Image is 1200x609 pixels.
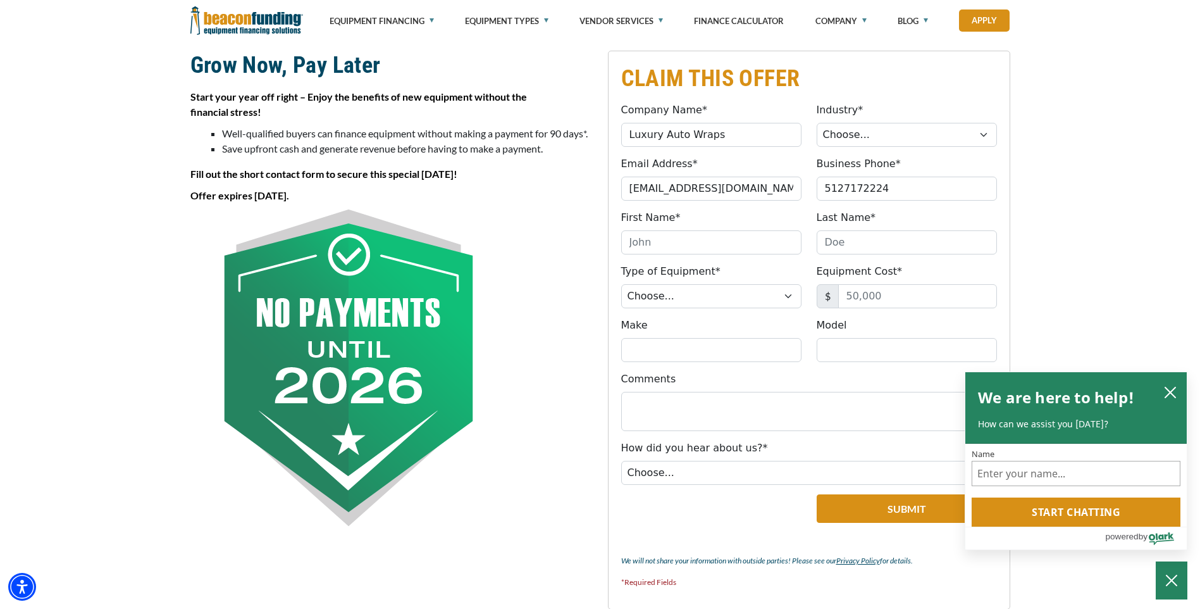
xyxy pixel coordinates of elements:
span: powered [1105,529,1138,544]
h2: Grow Now, Pay Later [190,51,593,80]
strong: Offer expires [DATE]. [190,189,289,201]
label: Model [817,318,847,333]
button: Start chatting [972,498,1180,527]
label: Comments [621,372,676,387]
input: jdoe@gmail.com [621,177,801,201]
button: Submit [817,494,997,523]
li: Save upfront cash and generate revenue before having to make a payment. [222,141,593,156]
input: 50,000 [838,284,997,308]
label: Make [621,318,648,333]
li: Well-qualified buyers can finance equipment without making a payment for 90 days*. [222,126,593,141]
input: Name [972,461,1180,486]
a: Powered by Olark [1105,527,1187,549]
p: *Required Fields [621,575,997,590]
label: Company Name* [621,103,707,118]
input: (555) 555-5555 [817,177,997,201]
p: How can we assist you [DATE]? [978,418,1174,430]
span: $ [817,284,839,308]
input: Doe [817,230,997,254]
label: Industry* [817,103,863,118]
label: Last Name* [817,210,876,225]
button: close chatbox [1160,383,1180,401]
h2: We are here to help! [978,385,1134,410]
label: Business Phone* [817,156,901,172]
input: Beacon Funding [621,123,801,147]
label: First Name* [621,210,681,225]
span: by [1139,529,1147,544]
iframe: reCAPTCHA [621,494,775,534]
a: Apply [959,9,1010,32]
label: Equipment Cost* [817,264,903,279]
label: Email Address* [621,156,698,172]
div: Accessibility Menu [8,573,36,601]
label: Type of Equipment* [621,264,721,279]
h2: CLAIM THIS OFFER [621,64,997,93]
label: Name [972,450,1180,458]
a: Privacy Policy [836,556,880,565]
strong: Fill out the short contact form to secure this special [DATE]! [190,168,457,180]
div: olark chatbox [965,372,1187,550]
button: Close Chatbox [1156,562,1187,600]
strong: Start your year off right – Enjoy the benefits of new equipment without the financial stress! [190,91,527,118]
img: No Payments Until 2026 [190,210,507,526]
label: How did you hear about us?* [621,441,768,456]
input: John [621,230,801,254]
p: We will not share your information with outside parties! Please see our for details. [621,553,997,568]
